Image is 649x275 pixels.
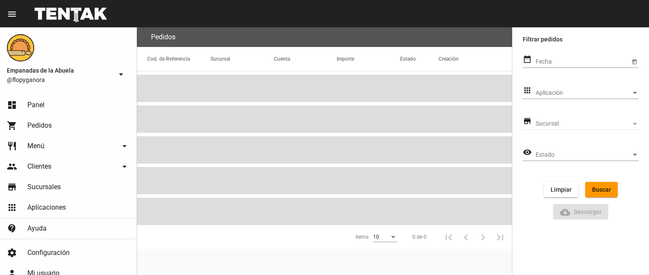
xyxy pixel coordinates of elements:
[274,47,337,71] mat-header-cell: Cuenta
[27,203,66,212] span: Aplicaciones
[356,233,370,241] div: Items:
[412,233,427,241] div: 0 de 0
[560,207,570,217] mat-icon: Descargar Reporte
[27,183,61,191] span: Sucursales
[7,34,34,61] img: f0136945-ed32-4f7c-91e3-a375bc4bb2c5.png
[7,120,17,131] mat-icon: shopping_cart
[119,141,130,151] mat-icon: arrow_drop_down
[151,31,175,43] h3: Pedidos
[373,234,379,240] span: 10
[27,101,44,109] span: Panel
[137,27,512,47] flou-section-header: Pedidos
[27,121,52,130] span: Pedidos
[7,223,17,234] mat-icon: contact_support
[523,54,532,64] mat-icon: date_range
[210,47,274,71] mat-header-cell: Sucursal
[7,65,113,76] span: Empanadas de la Abuela
[7,161,17,172] mat-icon: people
[544,182,578,197] button: Limpiar
[400,47,439,71] mat-header-cell: Estado
[474,228,492,246] button: Siguiente
[523,34,639,44] label: Filtrar pedidos
[7,141,17,151] mat-icon: restaurant
[7,100,17,110] mat-icon: dashboard
[7,182,17,192] mat-icon: store
[373,234,397,240] mat-select: Items:
[536,59,630,65] input: Fecha
[630,57,639,66] button: Open calendar
[457,228,474,246] button: Anterior
[536,152,639,158] mat-select: Estado
[7,248,17,258] mat-icon: settings
[523,116,532,126] mat-icon: store
[137,47,210,71] mat-header-cell: Cod. de Referencia
[536,152,631,158] span: Estado
[536,120,639,127] mat-select: Sucursal
[27,142,44,150] span: Menú
[337,47,400,71] mat-header-cell: Importe
[119,161,130,172] mat-icon: arrow_drop_down
[551,186,572,193] span: Limpiar
[27,249,70,257] span: Configuración
[560,208,602,215] span: Descargar
[27,224,47,233] span: Ayuda
[536,120,631,127] span: Sucursal
[536,90,639,97] mat-select: Aplicación
[7,9,17,19] mat-icon: menu
[523,147,532,158] mat-icon: visibility
[585,182,618,197] button: Buscar
[439,47,512,71] mat-header-cell: Creación
[7,76,113,84] span: @flopyganora
[440,228,457,246] button: Primera
[592,186,611,193] span: Buscar
[116,69,126,79] mat-icon: arrow_drop_down
[523,85,532,96] mat-icon: apps
[492,228,509,246] button: Última
[553,204,609,219] button: Descargar ReporteDescargar
[536,90,631,97] span: Aplicación
[7,202,17,213] mat-icon: apps
[27,162,51,171] span: Clientes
